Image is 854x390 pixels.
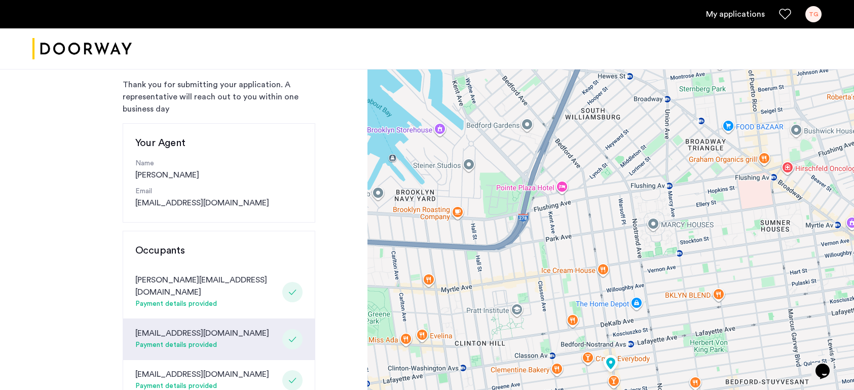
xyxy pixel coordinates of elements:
div: [EMAIL_ADDRESS][DOMAIN_NAME] [135,327,269,339]
div: [PERSON_NAME] [135,158,303,181]
a: [EMAIL_ADDRESS][DOMAIN_NAME] [135,197,269,209]
div: Thank you for submitting your application. A representative will reach out to you within one busi... [123,79,315,115]
div: [EMAIL_ADDRESS][DOMAIN_NAME] [135,368,269,380]
p: Email [135,186,303,197]
div: Payment details provided [135,298,278,310]
div: Payment details provided [135,339,269,351]
a: Favorites [779,8,791,20]
img: logo [32,30,132,68]
div: [PERSON_NAME][EMAIL_ADDRESS][DOMAIN_NAME] [135,274,278,298]
a: My application [706,8,765,20]
iframe: chat widget [811,349,844,380]
div: TG [805,6,822,22]
p: Name [135,158,303,169]
a: Cazamio logo [32,30,132,68]
h3: Your Agent [135,136,303,150]
h3: Occupants [135,243,303,258]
